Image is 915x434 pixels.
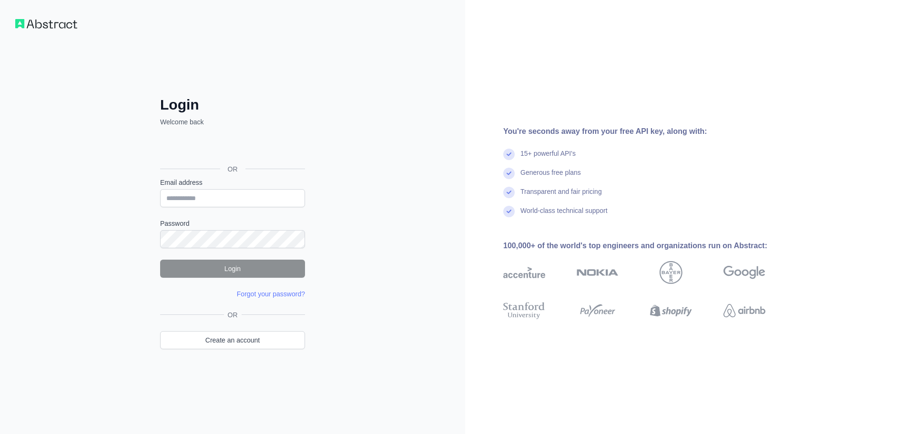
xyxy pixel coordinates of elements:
label: Password [160,219,305,228]
h2: Login [160,96,305,113]
div: 100,000+ of the world's top engineers and organizations run on Abstract: [503,240,796,252]
img: nokia [577,261,619,284]
div: World-class technical support [520,206,608,225]
span: OR [224,310,242,320]
img: check mark [503,206,515,217]
img: payoneer [577,300,619,321]
div: Transparent and fair pricing [520,187,602,206]
img: stanford university [503,300,545,321]
img: check mark [503,187,515,198]
img: accenture [503,261,545,284]
iframe: Sign in with Google Button [155,137,308,158]
img: shopify [650,300,692,321]
div: Generous free plans [520,168,581,187]
a: Forgot your password? [237,290,305,298]
a: Create an account [160,331,305,349]
div: You're seconds away from your free API key, along with: [503,126,796,137]
img: check mark [503,149,515,160]
label: Email address [160,178,305,187]
span: OR [220,164,245,174]
img: airbnb [723,300,765,321]
img: check mark [503,168,515,179]
img: google [723,261,765,284]
p: Welcome back [160,117,305,127]
img: bayer [660,261,682,284]
img: Workflow [15,19,77,29]
div: 15+ powerful API's [520,149,576,168]
button: Login [160,260,305,278]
